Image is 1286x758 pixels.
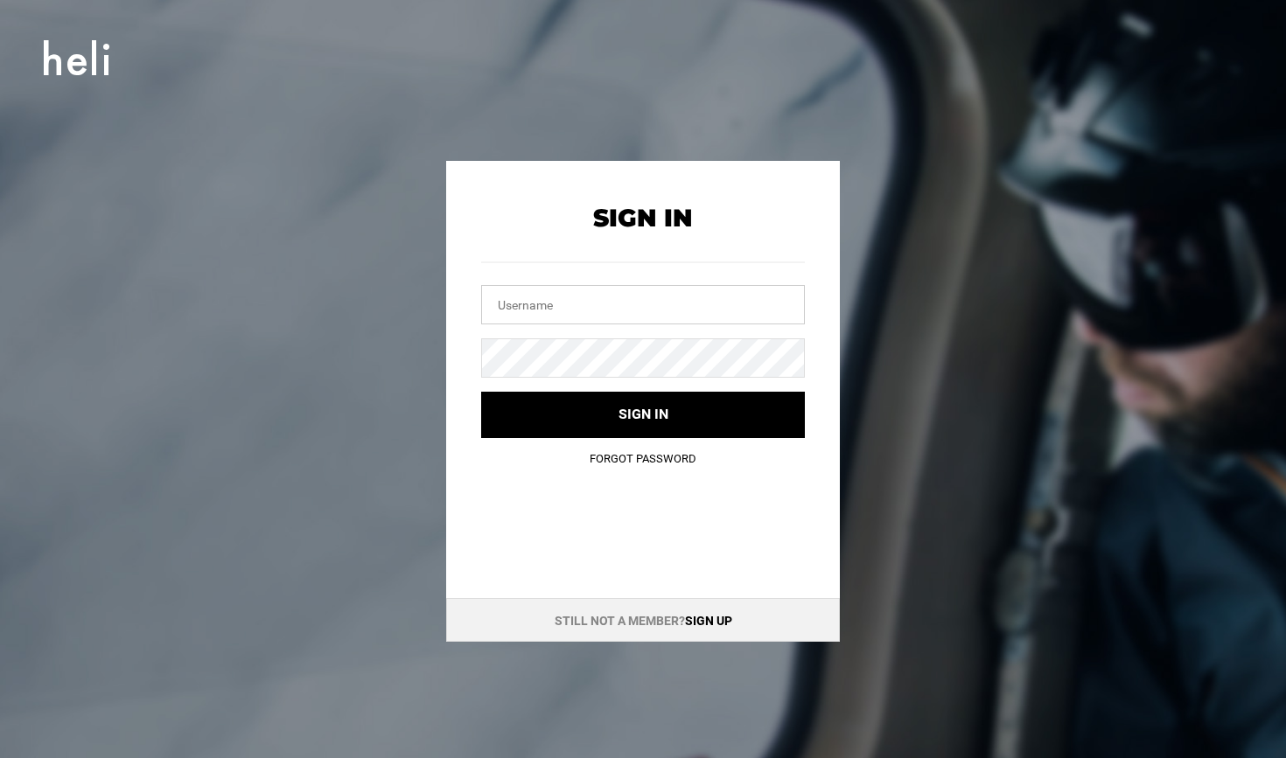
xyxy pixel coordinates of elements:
[481,205,805,232] h2: Sign In
[590,452,696,465] a: Forgot Password
[481,392,805,438] button: Sign in
[481,285,805,324] input: Username
[685,614,732,628] a: Sign up
[446,598,840,642] div: Still not a member?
